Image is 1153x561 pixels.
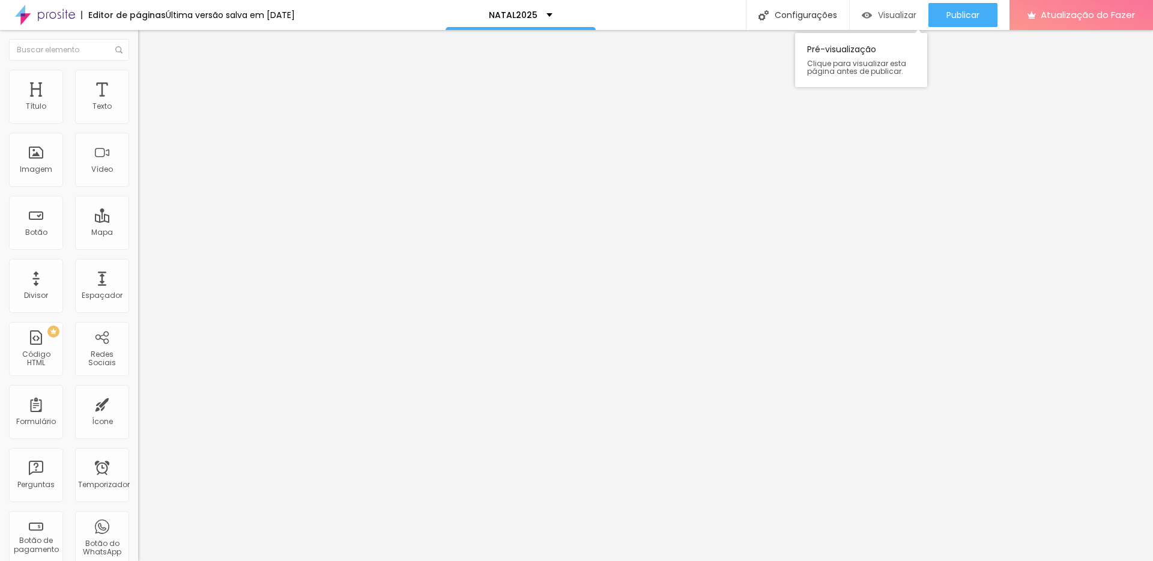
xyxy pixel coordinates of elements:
[92,416,113,426] font: Ícone
[88,9,166,21] font: Editor de páginas
[489,9,537,21] font: NATAL2025
[1041,8,1135,21] font: Atualização do Fazer
[83,538,121,557] font: Botão do WhatsApp
[91,227,113,237] font: Mapa
[807,58,906,76] font: Clique para visualizar esta página antes de publicar.
[14,535,59,554] font: Botão de pagamento
[775,9,837,21] font: Configurações
[91,164,113,174] font: Vídeo
[26,101,46,111] font: Título
[946,9,979,21] font: Publicar
[92,101,112,111] font: Texto
[758,10,769,20] img: Ícone
[862,10,872,20] img: view-1.svg
[16,416,56,426] font: Formulário
[24,290,48,300] font: Divisor
[17,479,55,490] font: Perguntas
[807,43,876,55] font: Pré-visualização
[78,479,130,490] font: Temporizador
[138,30,1153,561] iframe: Editor
[166,9,295,21] font: Última versão salva em [DATE]
[20,164,52,174] font: Imagem
[22,349,50,368] font: Código HTML
[82,290,123,300] font: Espaçador
[9,39,129,61] input: Buscar elemento
[928,3,997,27] button: Publicar
[115,46,123,53] img: Ícone
[878,9,916,21] font: Visualizar
[850,3,928,27] button: Visualizar
[88,349,116,368] font: Redes Sociais
[25,227,47,237] font: Botão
